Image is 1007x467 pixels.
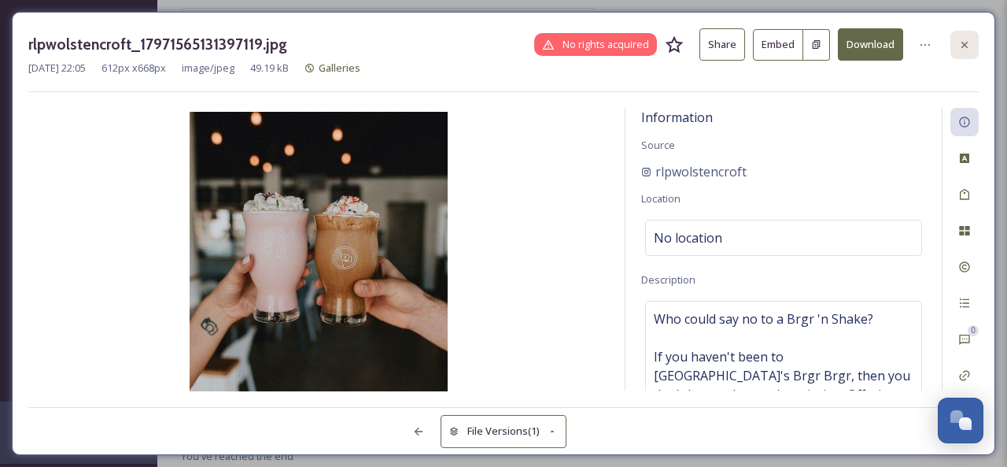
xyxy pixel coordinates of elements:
[655,162,747,181] span: rlpwolstencroft
[838,28,903,61] button: Download
[641,138,675,152] span: Source
[641,162,747,181] a: rlpwolstencroft
[699,28,745,61] button: Share
[28,61,86,76] span: [DATE] 22:05
[563,37,649,52] span: No rights acquired
[641,272,695,287] span: Description
[182,61,234,76] span: image/jpeg
[938,398,983,443] button: Open Chat
[441,415,566,447] button: File Versions(1)
[28,112,609,395] img: bcc186dbb5ad2b93da630e0caaed82921181d938741731560ebac26772f14a5a.jpg
[101,61,166,76] span: 612 px x 668 px
[250,61,289,76] span: 49.19 kB
[319,61,360,75] span: Galleries
[753,29,803,61] button: Embed
[641,191,681,206] span: Location
[654,228,722,247] span: No location
[641,109,713,126] span: Information
[968,325,979,336] div: 0
[28,33,287,56] h3: rlpwolstencroft_17971565131397119.jpg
